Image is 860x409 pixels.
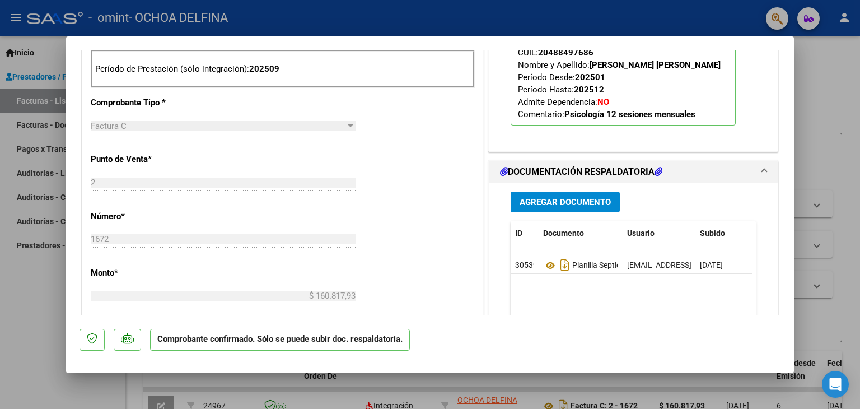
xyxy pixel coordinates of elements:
span: Agregar Documento [520,197,611,207]
h1: DOCUMENTACIÓN RESPALDATORIA [500,165,662,179]
span: ID [515,229,522,238]
span: Subido [700,229,725,238]
p: Número [91,210,206,223]
button: Agregar Documento [511,192,620,212]
strong: 202509 [249,64,279,74]
datatable-header-cell: Subido [695,221,751,245]
p: Legajo preaprobado para Período de Prestación: [511,6,736,126]
p: Monto [91,267,206,280]
span: Usuario [627,229,655,238]
strong: NO [597,97,609,107]
span: Planilla Septiembre [543,261,638,270]
span: [DATE] [700,261,723,269]
span: Documento [543,229,584,238]
span: 30539 [515,261,537,269]
span: CUIL: Nombre y Apellido: Período Desde: Período Hasta: Admite Dependencia: [518,48,721,119]
p: Punto de Venta [91,153,206,166]
i: Descargar documento [558,256,572,274]
strong: 202512 [574,85,604,95]
span: Comentario: [518,109,695,119]
strong: [PERSON_NAME] [PERSON_NAME] [590,60,721,70]
span: [EMAIL_ADDRESS][DOMAIN_NAME] - [PERSON_NAME] [627,261,817,269]
div: 20488497686 [538,47,593,59]
datatable-header-cell: Acción [751,221,807,245]
strong: Psicología 12 sesiones mensuales [564,109,695,119]
datatable-header-cell: Documento [539,221,623,245]
div: Open Intercom Messenger [822,371,849,398]
strong: 202501 [575,72,605,82]
mat-expansion-panel-header: DOCUMENTACIÓN RESPALDATORIA [489,161,778,183]
datatable-header-cell: Usuario [623,221,695,245]
span: Factura C [91,121,127,131]
p: Comprobante Tipo * [91,96,206,109]
p: Comprobante confirmado. Sólo se puede subir doc. respaldatoria. [150,329,410,351]
p: Período de Prestación (sólo integración): [95,63,470,76]
datatable-header-cell: ID [511,221,539,245]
